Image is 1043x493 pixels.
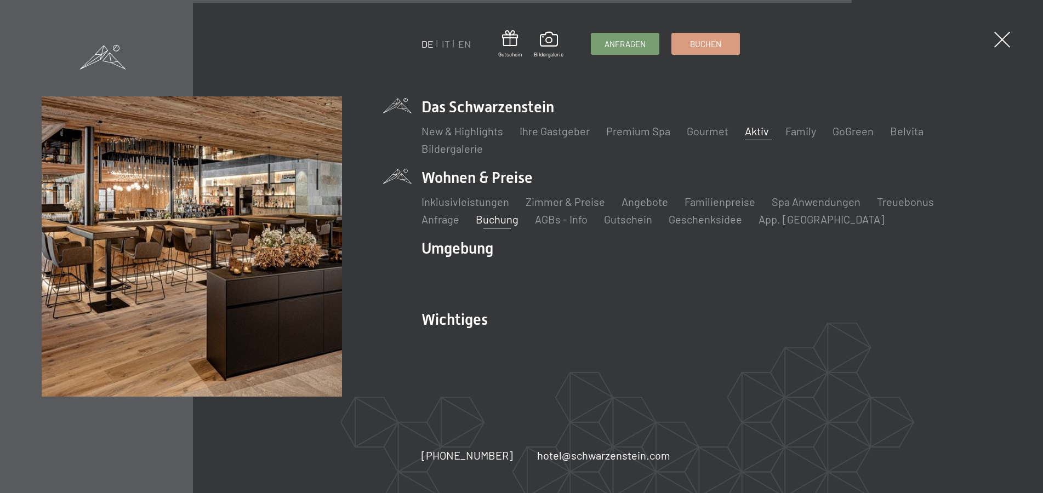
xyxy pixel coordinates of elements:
[685,195,755,208] a: Familienpreise
[520,124,590,137] a: Ihre Gastgeber
[605,38,646,50] span: Anfragen
[745,124,769,137] a: Aktiv
[458,38,471,50] a: EN
[421,213,459,226] a: Anfrage
[591,33,659,54] a: Anfragen
[759,213,885,226] a: App. [GEOGRAPHIC_DATA]
[890,124,924,137] a: Belvita
[537,448,670,463] a: hotel@schwarzenstein.com
[833,124,874,137] a: GoGreen
[421,38,434,50] a: DE
[421,448,513,463] a: [PHONE_NUMBER]
[606,124,670,137] a: Premium Spa
[421,124,503,137] a: New & Highlights
[687,124,728,137] a: Gourmet
[785,124,816,137] a: Family
[772,195,860,208] a: Spa Anwendungen
[534,32,563,58] a: Bildergalerie
[622,195,668,208] a: Angebote
[672,33,739,54] a: Buchen
[669,213,742,226] a: Geschenksidee
[690,38,721,50] span: Buchen
[498,30,522,58] a: Gutschein
[526,195,605,208] a: Zimmer & Preise
[421,449,513,462] span: [PHONE_NUMBER]
[421,142,483,155] a: Bildergalerie
[535,213,588,226] a: AGBs - Info
[604,213,652,226] a: Gutschein
[442,38,450,50] a: IT
[534,50,563,58] span: Bildergalerie
[421,195,509,208] a: Inklusivleistungen
[476,213,518,226] a: Buchung
[877,195,934,208] a: Treuebonus
[498,50,522,58] span: Gutschein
